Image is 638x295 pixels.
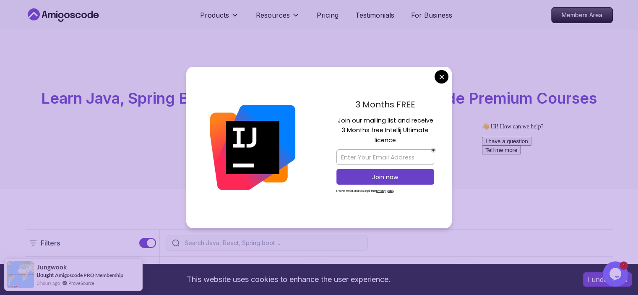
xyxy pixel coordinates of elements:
[551,7,613,23] a: Members Area
[256,10,300,27] button: Resources
[183,239,362,247] input: Search Java, React, Spring boot ...
[256,10,290,20] p: Resources
[37,279,60,287] span: 3 hours ago
[3,3,154,35] div: 👋 Hi! How can we help?I have a questionTell me more
[37,264,67,271] span: jungwook
[68,279,94,287] a: ProveSource
[37,272,54,278] span: Bought
[41,238,60,248] p: Filters
[200,10,239,27] button: Products
[178,113,460,149] p: Master in-demand skills like Java, Spring Boot, DevOps, React, and more through hands-on, expert-...
[3,17,53,26] button: I have a question
[552,8,612,23] p: Members Area
[200,10,229,20] p: Products
[411,10,452,20] a: For Business
[6,270,570,289] div: This website uses cookies to enhance the user experience.
[41,89,597,107] span: Learn Java, Spring Boot, DevOps & More with Amigoscode Premium Courses
[583,272,632,287] button: Accept cookies
[603,261,630,287] iframe: chat widget
[3,26,42,35] button: Tell me more
[7,261,34,288] img: provesource social proof notification image
[355,10,394,20] a: Testimonials
[3,4,65,10] span: 👋 Hi! How can we help?
[55,272,123,278] a: Amigoscode PRO Membership
[317,10,339,20] a: Pricing
[479,120,630,257] iframe: chat widget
